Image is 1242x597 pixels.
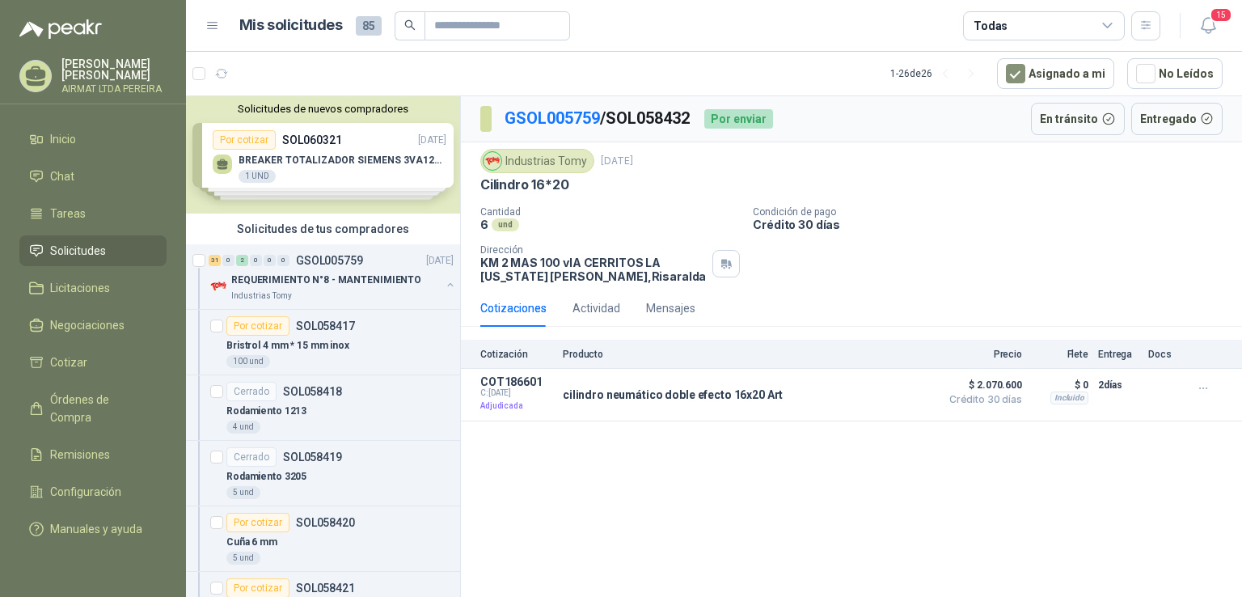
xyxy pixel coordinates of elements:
p: Crédito 30 días [753,218,1236,231]
div: Por cotizar [226,316,289,336]
a: Remisiones [19,439,167,470]
a: CerradoSOL058419Rodamiento 32055 und [186,441,460,506]
div: Por cotizar [226,513,289,532]
button: En tránsito [1031,103,1125,135]
div: Cerrado [226,382,277,401]
div: 100 und [226,355,270,368]
div: 5 und [226,486,260,499]
p: GSOL005759 [296,255,363,266]
a: CerradoSOL058418Rodamiento 12134 und [186,375,460,441]
span: search [404,19,416,31]
img: Company Logo [209,277,228,296]
img: Company Logo [484,152,501,170]
p: REQUERIMIENTO N°8 - MANTENIMIENTO [231,273,421,288]
div: 0 [250,255,262,266]
span: Chat [50,167,74,185]
span: 15 [1210,7,1232,23]
p: Dirección [480,244,706,256]
div: Mensajes [646,299,695,317]
p: Entrega [1098,349,1138,360]
p: Industrias Tomy [231,290,292,303]
p: SOL058421 [296,582,355,594]
div: 2 [236,255,248,266]
a: Negociaciones [19,310,167,341]
span: Inicio [50,130,76,148]
p: [DATE] [426,253,454,269]
div: 5 und [226,552,260,565]
a: Tareas [19,198,167,229]
button: No Leídos [1127,58,1223,89]
p: Docs [1148,349,1181,360]
div: Todas [974,17,1008,35]
div: Por enviar [704,109,773,129]
span: Solicitudes [50,242,106,260]
a: Por cotizarSOL058417Bristrol 4 mm * 15 mm inox100 und [186,310,460,375]
p: Cilindro 16*20 [480,176,568,193]
p: KM 2 MAS 100 vIA CERRITOS LA [US_STATE] [PERSON_NAME] , Risaralda [480,256,706,283]
a: Manuales y ayuda [19,514,167,544]
a: Licitaciones [19,273,167,303]
p: Cantidad [480,206,740,218]
div: 0 [277,255,289,266]
div: Cerrado [226,447,277,467]
div: Solicitudes de nuevos compradoresPor cotizarSOL060321[DATE] BREAKER TOTALIZADOR SIEMENS 3VA1220-S... [186,96,460,214]
div: 0 [222,255,234,266]
a: Órdenes de Compra [19,384,167,433]
button: Asignado a mi [997,58,1114,89]
p: [DATE] [601,154,633,169]
div: 0 [264,255,276,266]
img: Logo peakr [19,19,102,39]
p: [PERSON_NAME] [PERSON_NAME] [61,58,167,81]
div: Incluido [1050,392,1088,404]
span: Configuración [50,483,121,501]
h1: Mis solicitudes [239,14,343,37]
p: Condición de pago [753,206,1236,218]
p: SOL058417 [296,320,355,332]
span: Manuales y ayuda [50,520,142,538]
a: Inicio [19,124,167,155]
span: Tareas [50,205,86,222]
p: $ 0 [1032,375,1088,395]
span: 85 [356,16,382,36]
p: Rodamiento 1213 [226,404,306,419]
p: Rodamiento 3205 [226,469,306,485]
div: Actividad [572,299,620,317]
p: 2 días [1098,375,1138,395]
span: Remisiones [50,446,110,464]
a: Configuración [19,476,167,507]
p: Producto [563,349,931,360]
span: Órdenes de Compra [50,391,151,426]
span: $ 2.070.600 [941,375,1022,395]
a: Chat [19,161,167,192]
p: 6 [480,218,488,231]
p: SOL058420 [296,517,355,528]
p: Flete [1032,349,1088,360]
div: Industrias Tomy [480,149,594,173]
p: Adjudicada [480,398,553,414]
p: Precio [941,349,1022,360]
span: Crédito 30 días [941,395,1022,404]
p: COT186601 [480,375,553,388]
p: SOL058419 [283,451,342,463]
p: / SOL058432 [505,106,691,131]
div: 4 und [226,421,260,434]
button: 15 [1193,11,1223,40]
p: Cotización [480,349,553,360]
div: 31 [209,255,221,266]
a: Cotizar [19,347,167,378]
span: Licitaciones [50,279,110,297]
p: cilindro neumático doble efecto 16x20 Art [563,388,783,401]
p: AIRMAT LTDA PEREIRA [61,84,167,94]
span: C: [DATE] [480,388,553,398]
div: 1 - 26 de 26 [890,61,984,87]
a: Por cotizarSOL058420Cuña 6 mm5 und [186,506,460,572]
button: Solicitudes de nuevos compradores [192,103,454,115]
span: Cotizar [50,354,87,371]
a: Solicitudes [19,235,167,266]
div: und [492,218,519,231]
a: 31 0 2 0 0 0 GSOL005759[DATE] Company LogoREQUERIMIENTO N°8 - MANTENIMIENTOIndustrias Tomy [209,251,457,303]
span: Negociaciones [50,316,125,334]
div: Solicitudes de tus compradores [186,214,460,244]
a: GSOL005759 [505,108,600,128]
button: Entregado [1131,103,1223,135]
